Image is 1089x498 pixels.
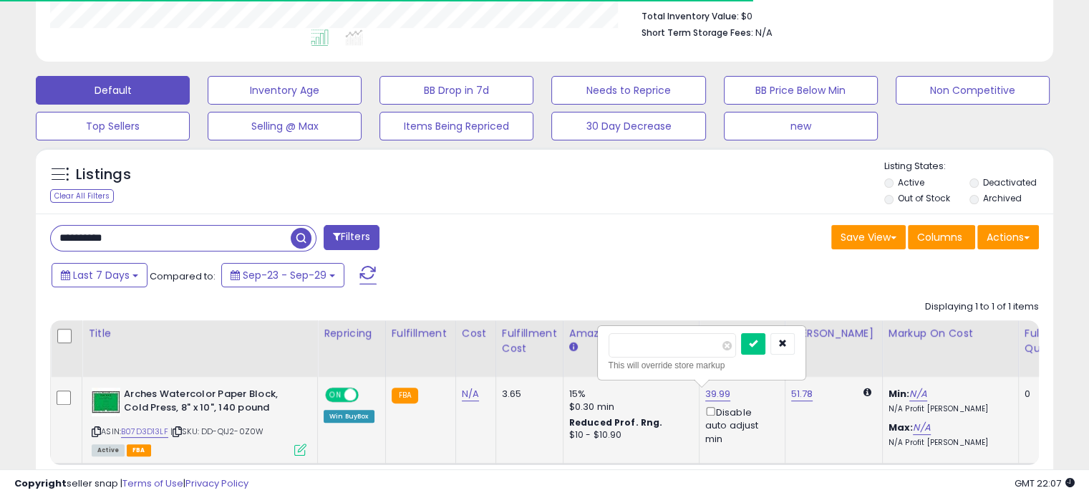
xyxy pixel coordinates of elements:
[569,341,578,354] small: Amazon Fees.
[14,477,248,491] div: seller snap | |
[324,225,379,250] button: Filters
[76,165,131,185] h5: Listings
[569,388,688,401] div: 15%
[705,387,731,401] a: 39.99
[755,26,773,39] span: N/A
[609,358,795,373] div: This will override store markup
[121,426,168,438] a: B07D3D13LF
[551,76,705,105] button: Needs to Reprice
[884,160,1053,173] p: Listing States:
[185,477,248,490] a: Privacy Policy
[977,225,1039,249] button: Actions
[925,300,1039,314] div: Displaying 1 to 1 of 1 items
[889,387,910,401] b: Min:
[909,387,926,401] a: N/A
[831,225,906,249] button: Save View
[1025,388,1069,401] div: 0
[569,429,688,441] div: $10 - $10.90
[791,326,876,341] div: [PERSON_NAME]
[642,6,1028,24] li: $0
[917,230,962,244] span: Columns
[73,268,130,282] span: Last 7 Days
[208,76,362,105] button: Inventory Age
[92,388,120,416] img: 51w9ZtHCvkL._SL40_.jpg
[896,76,1050,105] button: Non Competitive
[127,444,151,456] span: FBA
[642,10,739,22] b: Total Inventory Value:
[1015,477,1075,490] span: 2025-10-7 22:07 GMT
[36,112,190,140] button: Top Sellers
[170,426,263,437] span: | SKU: DD-QIJ2-0Z0W
[462,387,479,401] a: N/A
[882,320,1018,377] th: The percentage added to the cost of goods (COGS) that forms the calculator for Min & Max prices.
[357,389,379,401] span: OFF
[569,326,693,341] div: Amazon Fees
[92,388,306,454] div: ASIN:
[705,404,774,446] div: Disable auto adjust min
[379,76,533,105] button: BB Drop in 7d
[889,421,914,434] b: Max:
[982,176,1036,188] label: Deactivated
[392,326,450,341] div: Fulfillment
[324,410,374,423] div: Win BuyBox
[52,263,147,287] button: Last 7 Days
[1025,326,1074,356] div: Fulfillable Quantity
[569,401,688,413] div: $0.30 min
[642,27,753,39] b: Short Term Storage Fees:
[908,225,975,249] button: Columns
[569,416,663,428] b: Reduced Prof. Rng.
[889,404,1007,414] p: N/A Profit [PERSON_NAME]
[724,76,878,105] button: BB Price Below Min
[50,189,114,203] div: Clear All Filters
[898,192,950,204] label: Out of Stock
[724,112,878,140] button: new
[124,388,298,418] b: Arches Watercolor Paper Block, Cold Press, 8" x 10", 140 pound
[36,76,190,105] button: Default
[221,263,344,287] button: Sep-23 - Sep-29
[88,326,311,341] div: Title
[889,326,1012,341] div: Markup on Cost
[502,388,552,401] div: 3.65
[392,388,418,403] small: FBA
[502,326,557,356] div: Fulfillment Cost
[150,269,216,283] span: Compared to:
[243,268,326,282] span: Sep-23 - Sep-29
[889,438,1007,448] p: N/A Profit [PERSON_NAME]
[898,176,924,188] label: Active
[14,477,67,490] strong: Copyright
[462,326,490,341] div: Cost
[913,421,930,435] a: N/A
[551,112,705,140] button: 30 Day Decrease
[122,477,183,490] a: Terms of Use
[791,387,813,401] a: 51.78
[379,112,533,140] button: Items Being Repriced
[208,112,362,140] button: Selling @ Max
[92,444,125,456] span: All listings currently available for purchase on Amazon
[324,326,379,341] div: Repricing
[982,192,1021,204] label: Archived
[326,389,344,401] span: ON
